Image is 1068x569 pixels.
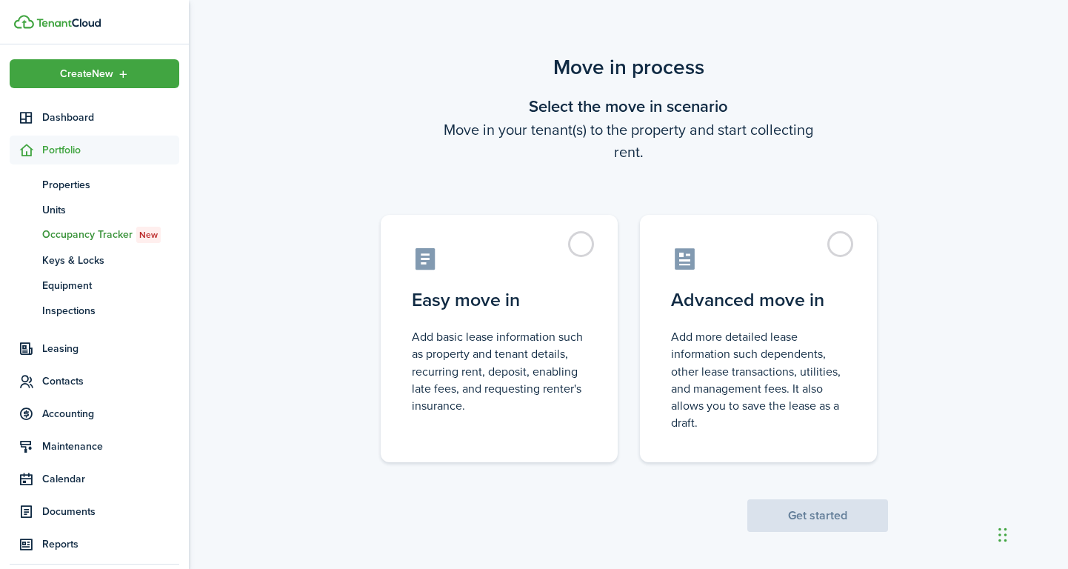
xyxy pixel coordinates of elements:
[42,439,179,454] span: Maintenance
[671,287,846,313] control-radio-card-title: Advanced move in
[42,373,179,389] span: Contacts
[42,177,179,193] span: Properties
[10,59,179,88] button: Open menu
[370,94,888,119] wizard-step-header-title: Select the move in scenario
[42,278,179,293] span: Equipment
[370,52,888,83] scenario-title: Move in process
[994,498,1068,569] iframe: Chat Widget
[10,197,179,222] a: Units
[998,513,1007,557] div: Drag
[42,536,179,552] span: Reports
[42,341,179,356] span: Leasing
[10,273,179,298] a: Equipment
[412,328,587,414] control-radio-card-description: Add basic lease information such as property and tenant details, recurring rent, deposit, enablin...
[10,530,179,559] a: Reports
[42,110,179,125] span: Dashboard
[42,471,179,487] span: Calendar
[36,19,101,27] img: TenantCloud
[10,298,179,323] a: Inspections
[671,328,846,431] control-radio-card-description: Add more detailed lease information such dependents, other lease transactions, utilities, and man...
[42,253,179,268] span: Keys & Locks
[370,119,888,163] wizard-step-header-description: Move in your tenant(s) to the property and start collecting rent.
[10,222,179,247] a: Occupancy TrackerNew
[42,504,179,519] span: Documents
[42,202,179,218] span: Units
[10,172,179,197] a: Properties
[139,228,158,242] span: New
[42,227,179,243] span: Occupancy Tracker
[412,287,587,313] control-radio-card-title: Easy move in
[60,69,113,79] span: Create New
[42,303,179,319] span: Inspections
[14,15,34,29] img: TenantCloud
[42,406,179,422] span: Accounting
[10,247,179,273] a: Keys & Locks
[42,142,179,158] span: Portfolio
[10,103,179,132] a: Dashboard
